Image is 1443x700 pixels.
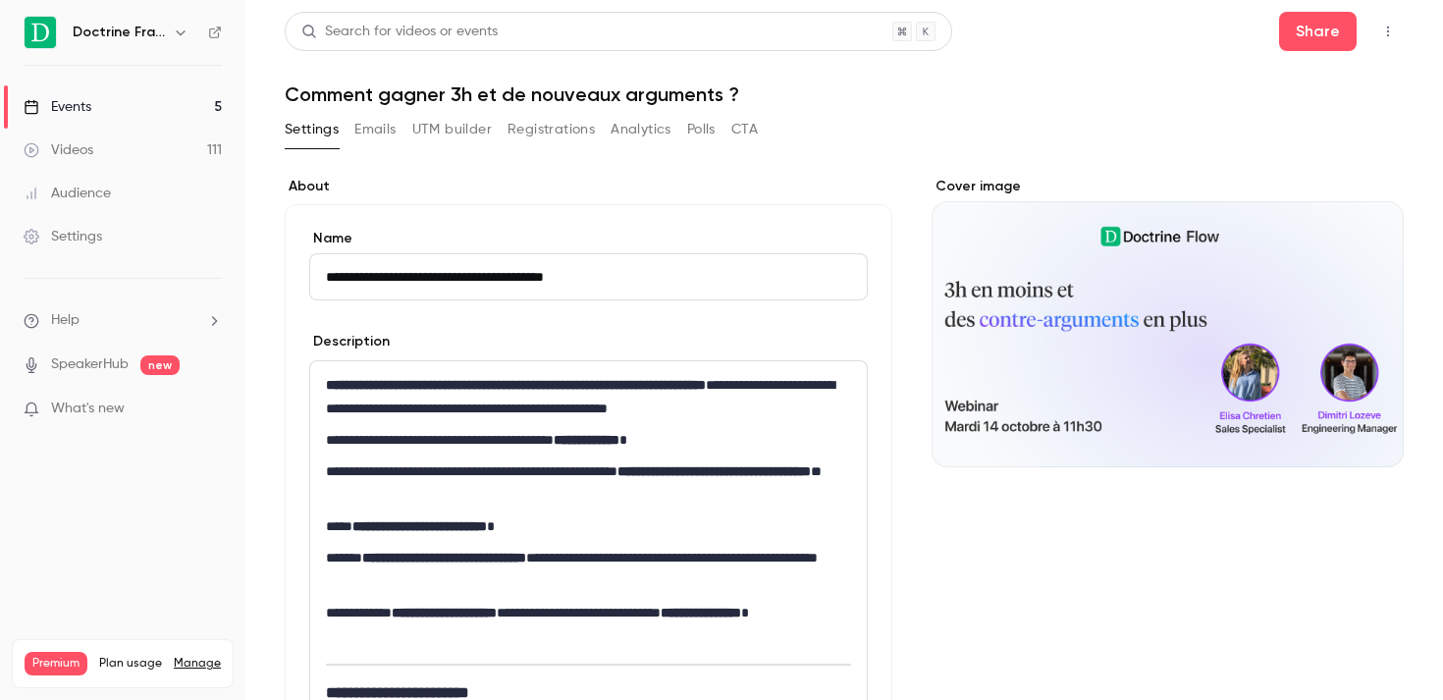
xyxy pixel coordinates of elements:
[24,310,222,331] li: help-dropdown-opener
[25,17,56,48] img: Doctrine France
[25,652,87,675] span: Premium
[932,177,1404,467] section: Cover image
[731,114,758,145] button: CTA
[285,177,892,196] label: About
[51,310,80,331] span: Help
[687,114,716,145] button: Polls
[99,656,162,672] span: Plan usage
[24,184,111,203] div: Audience
[285,82,1404,106] h1: Comment gagner 3h et de nouveaux arguments ?
[932,177,1404,196] label: Cover image
[412,114,492,145] button: UTM builder
[198,401,222,418] iframe: Noticeable Trigger
[285,114,339,145] button: Settings
[174,656,221,672] a: Manage
[1279,12,1357,51] button: Share
[51,399,125,419] span: What's new
[309,332,390,351] label: Description
[354,114,396,145] button: Emails
[508,114,595,145] button: Registrations
[309,229,868,248] label: Name
[611,114,671,145] button: Analytics
[51,354,129,375] a: SpeakerHub
[24,140,93,160] div: Videos
[140,355,180,375] span: new
[24,227,102,246] div: Settings
[73,23,165,42] h6: Doctrine France
[24,97,91,117] div: Events
[301,22,498,42] div: Search for videos or events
